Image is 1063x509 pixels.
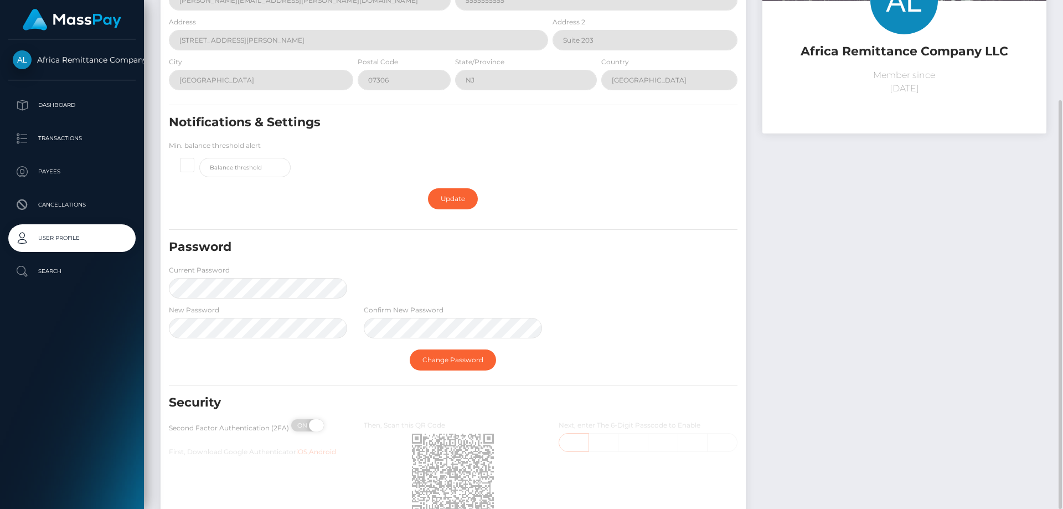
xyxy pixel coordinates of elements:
[771,43,1038,60] h5: Africa Remittance Company LLC
[13,263,131,280] p: Search
[13,230,131,246] p: User Profile
[601,57,629,67] label: Country
[169,423,289,433] label: Second Factor Authentication (2FA)
[169,57,182,67] label: City
[13,50,32,69] img: Africa Remittance Company LLC
[290,419,318,431] span: ON
[410,349,496,371] a: Change Password
[169,394,646,412] h5: Security
[364,420,445,430] label: Then, Scan this QR Code
[455,57,504,67] label: State/Province
[13,97,131,114] p: Dashboard
[8,158,136,186] a: Payees
[8,224,136,252] a: User Profile
[358,57,398,67] label: Postal Code
[364,305,443,315] label: Confirm New Password
[169,17,196,27] label: Address
[553,17,585,27] label: Address 2
[169,265,230,275] label: Current Password
[169,141,261,151] label: Min. balance threshold alert
[169,305,219,315] label: New Password
[23,9,121,30] img: MassPay Logo
[169,114,646,131] h5: Notifications & Settings
[296,448,307,456] a: iOS
[428,188,478,209] a: Update
[559,420,700,430] label: Next, enter The 6-Digit Passcode to Enable
[13,163,131,180] p: Payees
[13,130,131,147] p: Transactions
[169,239,646,256] h5: Password
[8,191,136,219] a: Cancellations
[8,125,136,152] a: Transactions
[169,447,336,457] label: First, Download Google Authenticator ,
[8,55,136,65] span: Africa Remittance Company LLC
[13,197,131,213] p: Cancellations
[8,258,136,285] a: Search
[8,91,136,119] a: Dashboard
[309,448,336,456] a: Android
[771,69,1038,95] p: Member since [DATE]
